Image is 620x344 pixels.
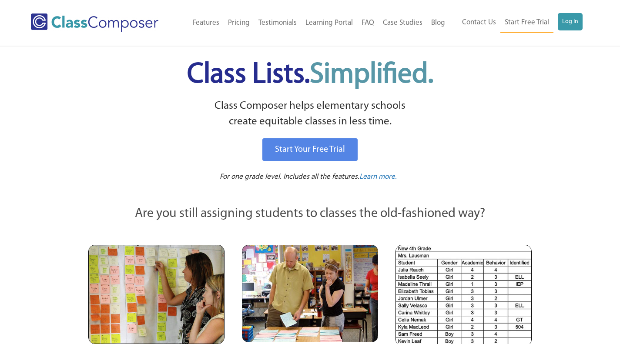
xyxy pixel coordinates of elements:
[449,13,583,33] nav: Header Menu
[177,13,449,33] nav: Header Menu
[224,13,254,33] a: Pricing
[275,145,345,154] span: Start Your Free Trial
[262,138,358,161] a: Start Your Free Trial
[301,13,357,33] a: Learning Portal
[359,173,397,180] span: Learn more.
[242,245,378,342] img: Blue and Pink Paper Cards
[31,13,158,32] img: Class Composer
[254,13,301,33] a: Testimonials
[187,61,433,89] span: Class Lists.
[88,204,532,224] p: Are you still assigning students to classes the old-fashioned way?
[88,245,225,344] img: Teachers Looking at Sticky Notes
[188,13,224,33] a: Features
[458,13,500,32] a: Contact Us
[357,13,379,33] a: FAQ
[379,13,427,33] a: Case Studies
[427,13,449,33] a: Blog
[359,172,397,183] a: Learn more.
[220,173,359,180] span: For one grade level. Includes all the features.
[500,13,553,33] a: Start Free Trial
[87,98,533,130] p: Class Composer helps elementary schools create equitable classes in less time.
[558,13,583,30] a: Log In
[310,61,433,89] span: Simplified.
